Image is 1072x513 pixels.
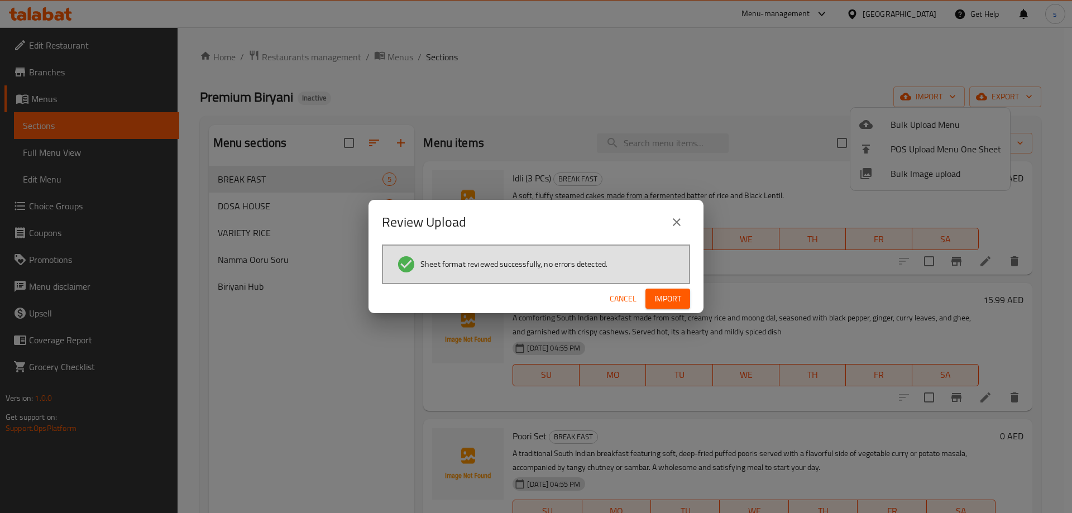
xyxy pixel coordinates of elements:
[654,292,681,306] span: Import
[420,258,607,270] span: Sheet format reviewed successfully, no errors detected.
[663,209,690,236] button: close
[610,292,636,306] span: Cancel
[605,289,641,309] button: Cancel
[645,289,690,309] button: Import
[382,213,466,231] h2: Review Upload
